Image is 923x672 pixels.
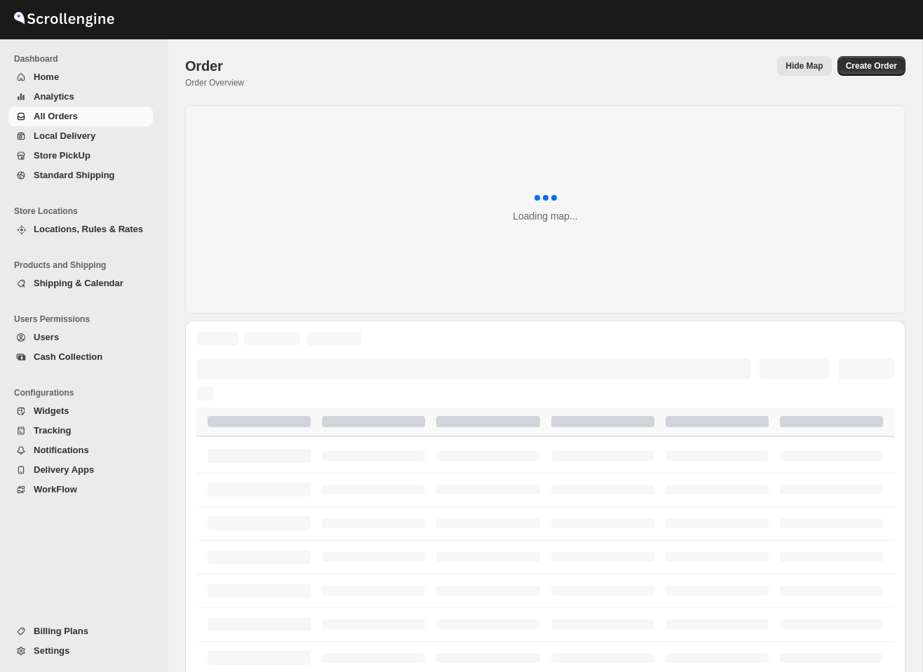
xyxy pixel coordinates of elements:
button: Map action label [777,56,831,76]
span: WorkFlow [34,484,77,495]
button: WorkFlow [8,480,153,499]
button: Delivery Apps [8,460,153,480]
span: All Orders [34,111,78,121]
span: Create Order [846,60,897,72]
span: Notifications [34,445,89,455]
span: Delivery Apps [34,464,94,475]
span: Settings [34,645,69,656]
span: Order [185,58,222,74]
button: Settings [8,641,153,661]
button: Billing Plans [8,621,153,641]
button: All Orders [8,107,153,126]
span: Locations, Rules & Rates [34,224,143,234]
span: Configurations [14,387,159,398]
button: Notifications [8,441,153,460]
button: Home [8,67,153,87]
span: Cash Collection [34,351,102,362]
span: Widgets [34,405,69,416]
span: Analytics [34,91,74,102]
span: Users [34,332,59,342]
button: Cash Collection [8,347,153,367]
span: Shipping & Calendar [34,278,123,288]
button: Locations, Rules & Rates [8,220,153,239]
span: Billing Plans [34,626,88,636]
span: Dashboard [14,53,159,65]
span: Home [34,72,59,82]
button: Tracking [8,421,153,441]
button: Widgets [8,401,153,421]
span: Users Permissions [14,314,159,325]
span: Local Delivery [34,130,95,141]
p: Order Overview [185,77,244,88]
button: Shipping & Calendar [8,274,153,293]
button: Users [8,328,153,347]
span: Standard Shipping [34,170,115,180]
span: Store PickUp [34,150,90,161]
button: Create custom order [837,56,905,76]
button: Analytics [8,87,153,107]
span: Products and Shipping [14,260,159,271]
span: Hide Map [786,60,823,72]
span: Store Locations [14,206,159,217]
span: Tracking [34,425,71,436]
div: Loading map... [513,209,578,223]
